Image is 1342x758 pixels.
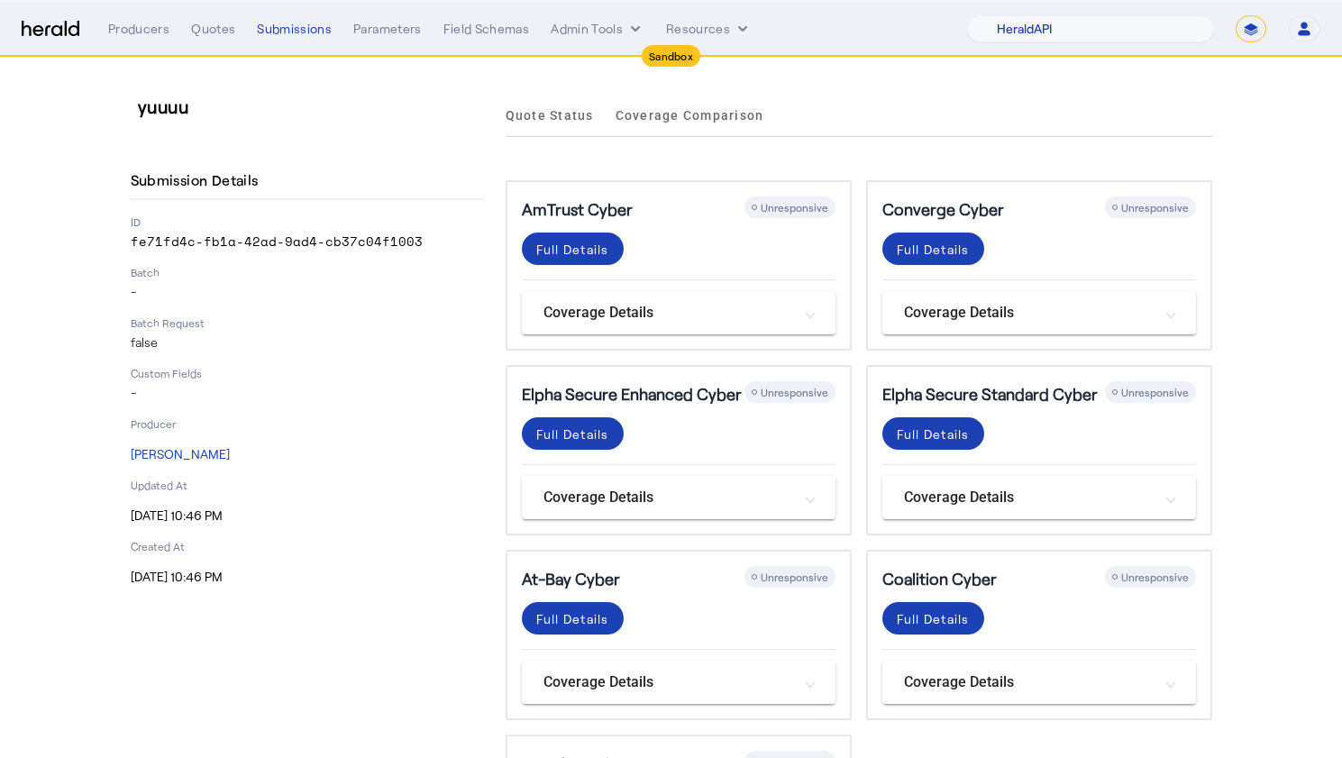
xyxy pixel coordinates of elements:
[522,196,633,222] h5: AmTrust Cyber
[1121,386,1189,398] span: Unresponsive
[882,291,1196,334] mat-expansion-panel-header: Coverage Details
[131,169,266,191] h4: Submission Details
[543,302,792,324] mat-panel-title: Coverage Details
[522,381,742,406] h5: Elpha Secure Enhanced Cyber
[551,20,644,38] button: internal dropdown menu
[353,20,422,38] div: Parameters
[506,94,594,137] a: Quote Status
[131,539,484,553] p: Created At
[543,671,792,693] mat-panel-title: Coverage Details
[666,20,752,38] button: Resources dropdown menu
[522,602,624,635] button: Full Details
[522,291,835,334] mat-expansion-panel-header: Coverage Details
[882,381,1098,406] h5: Elpha Secure Standard Cyber
[131,215,484,229] p: ID
[882,566,997,591] h5: Coalition Cyber
[897,609,970,628] div: Full Details
[522,566,620,591] h5: At-Bay Cyber
[882,661,1196,704] mat-expansion-panel-header: Coverage Details
[642,45,700,67] div: Sandbox
[904,671,1153,693] mat-panel-title: Coverage Details
[761,571,828,583] span: Unresponsive
[131,265,484,279] p: Batch
[131,283,484,301] p: -
[131,366,484,380] p: Custom Fields
[522,417,624,450] button: Full Details
[882,196,1004,222] h5: Converge Cyber
[616,94,764,137] a: Coverage Comparison
[131,416,484,431] p: Producer
[522,661,835,704] mat-expansion-panel-header: Coverage Details
[131,568,484,586] p: [DATE] 10:46 PM
[904,487,1153,508] mat-panel-title: Coverage Details
[138,94,491,119] h3: yuuuu
[761,201,828,214] span: Unresponsive
[616,109,764,122] span: Coverage Comparison
[882,417,984,450] button: Full Details
[131,384,484,402] p: -
[131,445,484,463] p: [PERSON_NAME]
[443,20,530,38] div: Field Schemas
[543,487,792,508] mat-panel-title: Coverage Details
[1121,201,1189,214] span: Unresponsive
[131,315,484,330] p: Batch Request
[897,240,970,259] div: Full Details
[131,478,484,492] p: Updated At
[257,20,332,38] div: Submissions
[506,109,594,122] span: Quote Status
[522,233,624,265] button: Full Details
[897,425,970,443] div: Full Details
[536,425,609,443] div: Full Details
[108,20,169,38] div: Producers
[131,333,484,352] p: false
[882,602,984,635] button: Full Details
[191,20,235,38] div: Quotes
[1121,571,1189,583] span: Unresponsive
[761,386,828,398] span: Unresponsive
[882,233,984,265] button: Full Details
[131,507,484,525] p: [DATE] 10:46 PM
[536,609,609,628] div: Full Details
[882,476,1196,519] mat-expansion-panel-header: Coverage Details
[904,302,1153,324] mat-panel-title: Coverage Details
[522,476,835,519] mat-expansion-panel-header: Coverage Details
[536,240,609,259] div: Full Details
[22,21,79,38] img: Herald Logo
[131,233,484,251] p: fe71fd4c-fb1a-42ad-9ad4-cb37c04f1003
